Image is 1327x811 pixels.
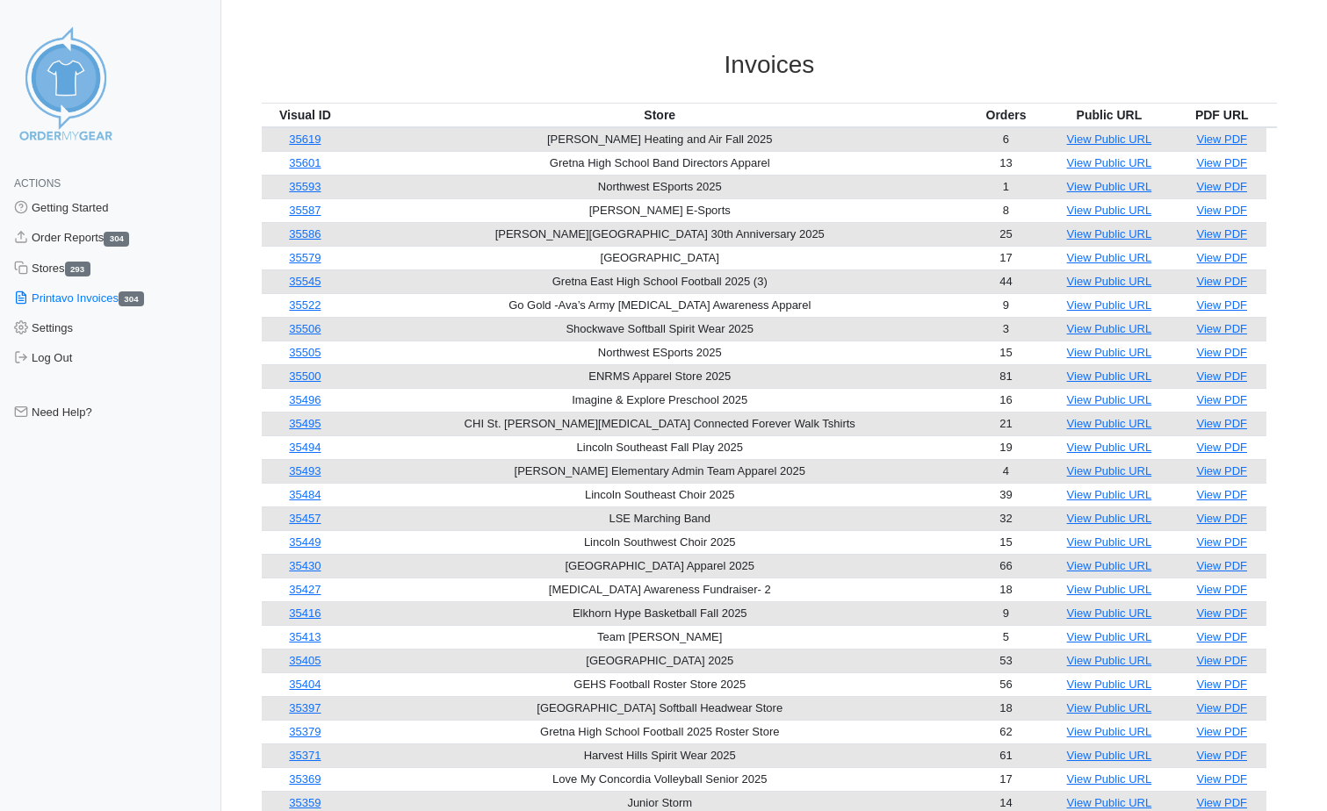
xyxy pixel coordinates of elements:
[1196,654,1247,667] a: View PDF
[1196,441,1247,454] a: View PDF
[1067,606,1152,620] a: View Public URL
[1067,772,1152,786] a: View Public URL
[349,767,971,791] td: Love My Concordia Volleyball Senior 2025
[1196,725,1247,738] a: View PDF
[349,293,971,317] td: Go Gold -Ava’s Army [MEDICAL_DATA] Awareness Apparel
[289,678,321,691] a: 35404
[971,246,1042,269] td: 17
[349,483,971,506] td: Lincoln Southeast Choir 2025
[1196,772,1247,786] a: View PDF
[1196,796,1247,809] a: View PDF
[971,767,1042,791] td: 17
[1067,251,1152,264] a: View Public URL
[289,251,321,264] a: 35579
[971,103,1042,127] th: Orders
[971,672,1042,696] td: 56
[1067,725,1152,738] a: View Public URL
[1067,535,1152,549] a: View Public URL
[289,464,321,477] a: 35493
[1067,488,1152,501] a: View Public URL
[349,743,971,767] td: Harvest Hills Spirit Wear 2025
[971,269,1042,293] td: 44
[289,204,321,217] a: 35587
[349,625,971,649] td: Team [PERSON_NAME]
[289,749,321,762] a: 35371
[1067,204,1152,217] a: View Public URL
[14,177,61,190] span: Actions
[289,559,321,572] a: 35430
[349,198,971,222] td: [PERSON_NAME] E-Sports
[1196,322,1247,335] a: View PDF
[349,269,971,293] td: Gretna East High School Football 2025 (3)
[1041,103,1177,127] th: Public URL
[971,341,1042,364] td: 15
[971,506,1042,530] td: 32
[119,291,144,306] span: 304
[1067,393,1152,406] a: View Public URL
[1067,583,1152,596] a: View Public URL
[1067,678,1152,691] a: View Public URL
[349,696,971,720] td: [GEOGRAPHIC_DATA] Softball Headwear Store
[289,772,321,786] a: 35369
[1196,606,1247,620] a: View PDF
[971,388,1042,412] td: 16
[289,156,321,169] a: 35601
[1196,133,1247,146] a: View PDF
[971,530,1042,554] td: 15
[1196,559,1247,572] a: View PDF
[971,151,1042,175] td: 13
[289,417,321,430] a: 35495
[971,601,1042,625] td: 9
[289,393,321,406] a: 35496
[1067,417,1152,430] a: View Public URL
[971,412,1042,435] td: 21
[262,103,349,127] th: Visual ID
[349,554,971,578] td: [GEOGRAPHIC_DATA] Apparel 2025
[289,298,321,312] a: 35522
[349,672,971,696] td: GEHS Football Roster Store 2025
[289,275,321,288] a: 35545
[349,364,971,388] td: ENRMS Apparel Store 2025
[971,720,1042,743] td: 62
[349,175,971,198] td: Northwest ESports 2025
[1067,512,1152,525] a: View Public URL
[1067,298,1152,312] a: View Public URL
[1067,346,1152,359] a: View Public URL
[1067,156,1152,169] a: View Public URL
[349,578,971,601] td: [MEDICAL_DATA] Awareness Fundraiser- 2
[1196,275,1247,288] a: View PDF
[289,180,321,193] a: 35593
[349,649,971,672] td: [GEOGRAPHIC_DATA] 2025
[289,488,321,501] a: 35484
[289,346,321,359] a: 35505
[1196,370,1247,383] a: View PDF
[971,625,1042,649] td: 5
[1196,488,1247,501] a: View PDF
[1067,749,1152,762] a: View Public URL
[349,103,971,127] th: Store
[349,720,971,743] td: Gretna High School Football 2025 Roster Store
[349,459,971,483] td: [PERSON_NAME] Elementary Admin Team Apparel 2025
[1196,535,1247,549] a: View PDF
[1196,204,1247,217] a: View PDF
[1067,654,1152,667] a: View Public URL
[1067,133,1152,146] a: View Public URL
[289,535,321,549] a: 35449
[1067,275,1152,288] a: View Public URL
[289,701,321,714] a: 35397
[1196,393,1247,406] a: View PDF
[1067,227,1152,240] a: View Public URL
[1067,180,1152,193] a: View Public URL
[1196,346,1247,359] a: View PDF
[1067,796,1152,809] a: View Public URL
[1196,630,1247,643] a: View PDF
[349,506,971,530] td: LSE Marching Band
[289,725,321,738] a: 35379
[1196,678,1247,691] a: View PDF
[971,743,1042,767] td: 61
[971,554,1042,578] td: 66
[1067,701,1152,714] a: View Public URL
[971,127,1042,152] td: 6
[289,606,321,620] a: 35416
[104,232,129,247] span: 304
